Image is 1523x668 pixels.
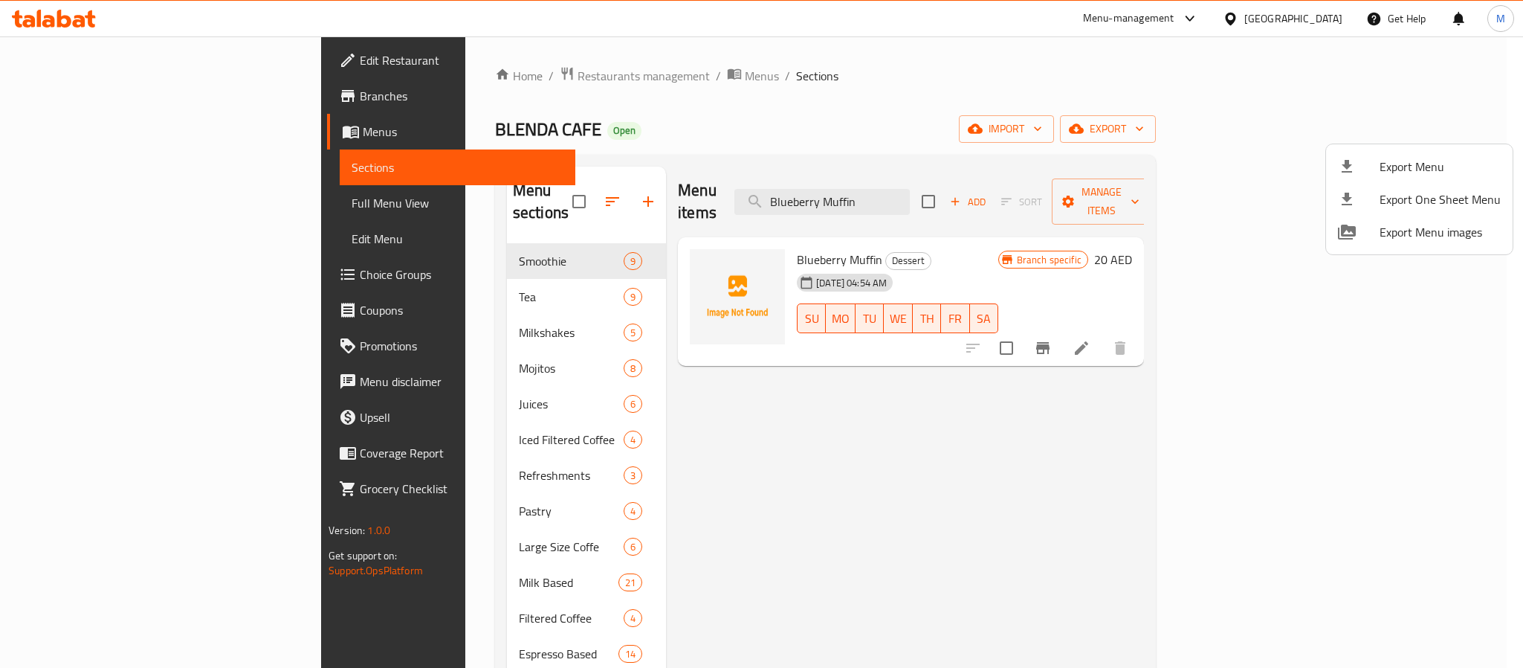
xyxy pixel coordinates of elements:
[1326,150,1513,183] li: Export menu items
[1380,223,1501,241] span: Export Menu images
[1326,216,1513,248] li: Export Menu images
[1326,183,1513,216] li: Export one sheet menu items
[1380,158,1501,176] span: Export Menu
[1380,190,1501,208] span: Export One Sheet Menu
